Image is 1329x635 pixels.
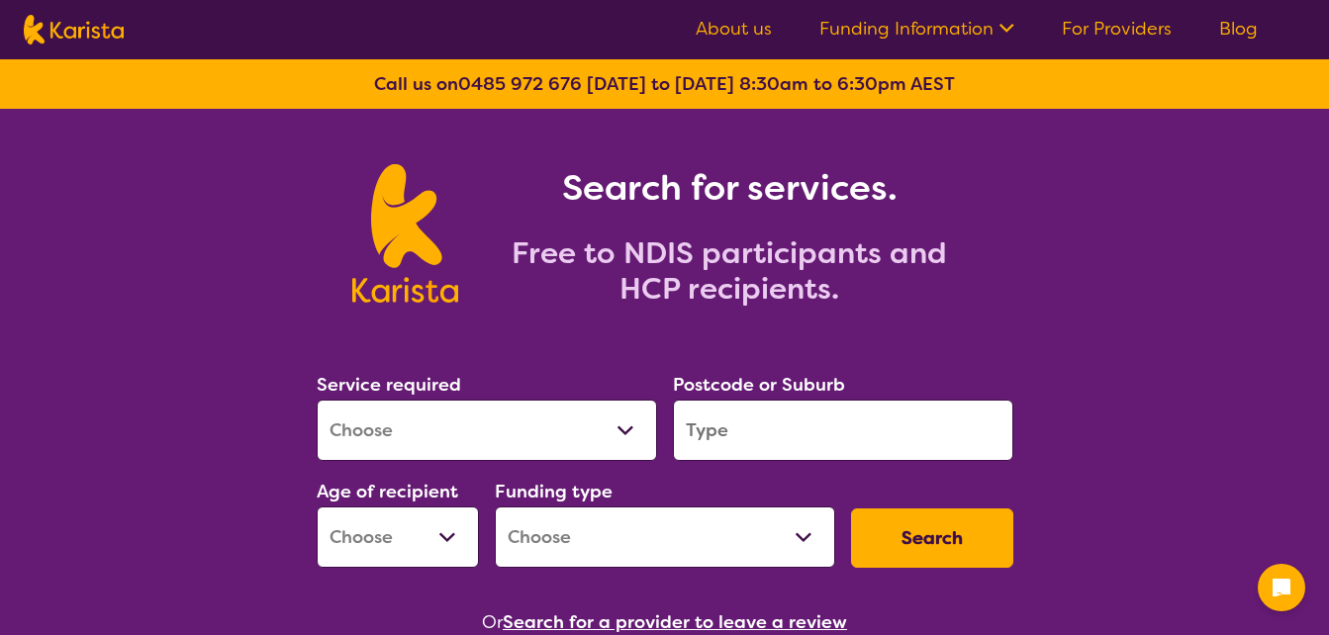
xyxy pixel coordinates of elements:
h2: Free to NDIS participants and HCP recipients. [482,235,977,307]
h1: Search for services. [482,164,977,212]
a: About us [696,17,772,41]
label: Age of recipient [317,480,458,503]
img: Karista logo [24,15,124,45]
button: Search [851,508,1013,568]
input: Type [673,400,1013,461]
img: Karista logo [352,164,458,303]
label: Postcode or Suburb [673,373,845,397]
a: For Providers [1062,17,1172,41]
label: Funding type [495,480,613,503]
a: Blog [1219,17,1258,41]
label: Service required [317,373,461,397]
b: Call us on [DATE] to [DATE] 8:30am to 6:30pm AEST [374,72,955,96]
a: 0485 972 676 [458,72,582,96]
a: Funding Information [819,17,1014,41]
